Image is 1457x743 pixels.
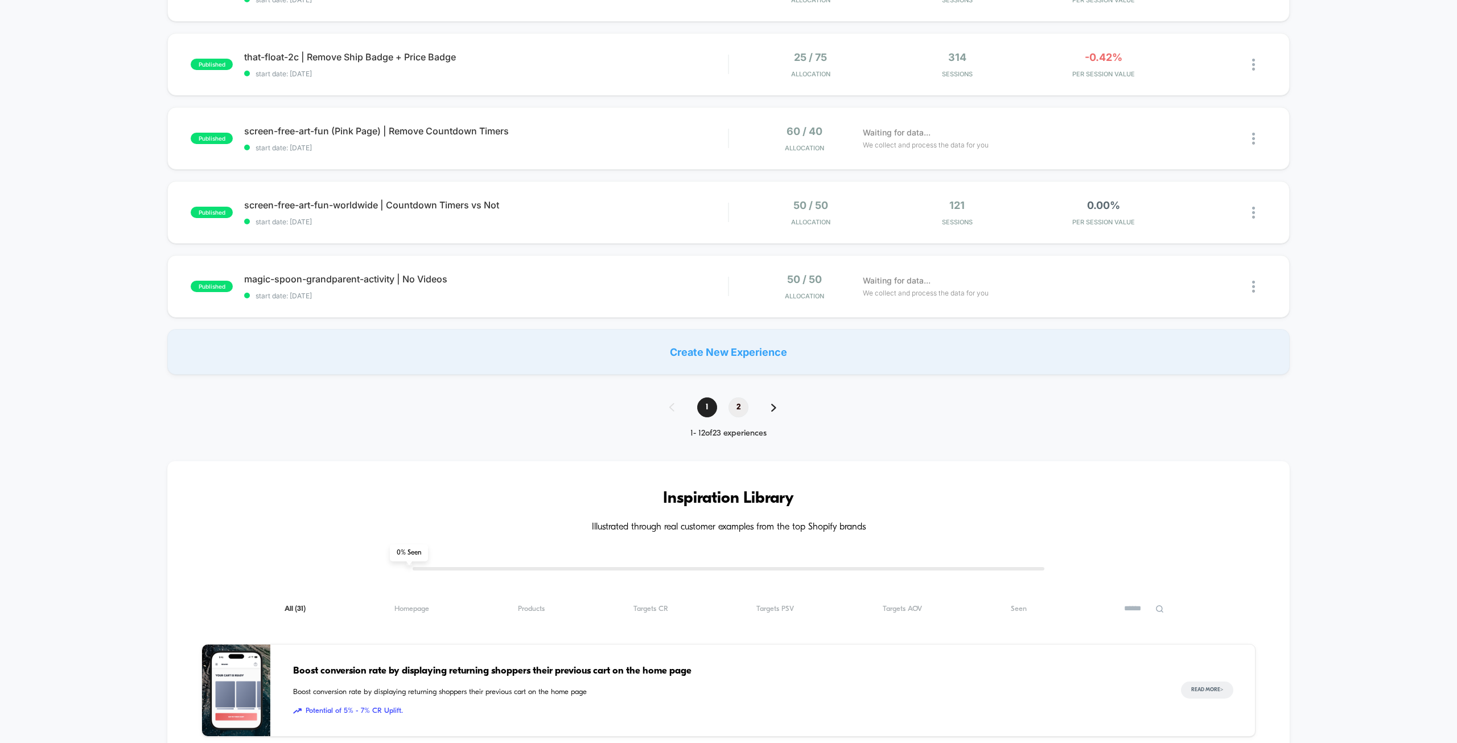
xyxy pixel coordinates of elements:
span: published [191,281,233,292]
span: Seen [1011,605,1027,613]
span: PER SESSION VALUE [1033,218,1174,226]
span: All [285,605,306,613]
span: start date: [DATE] [244,217,728,226]
span: We collect and process the data for you [863,288,989,298]
span: We collect and process the data for you [863,139,989,150]
img: close [1252,281,1255,293]
h3: Inspiration Library [201,490,1255,508]
span: Waiting for data... [863,274,931,287]
span: start date: [DATE] [244,292,728,300]
span: Allocation [791,70,830,78]
span: screen-free-art-fun-worldwide | Countdown Timers vs Not [244,199,728,211]
img: close [1252,207,1255,219]
span: Potential of 5% - 7% CR Uplift. [293,705,1158,717]
span: 314 [948,51,966,63]
span: start date: [DATE] [244,69,728,78]
span: magic-spoon-grandparent-activity | No Videos [244,273,728,285]
span: 25 / 75 [794,51,827,63]
span: screen-free-art-fun (Pink Page) | Remove Countdown Timers [244,125,728,137]
span: 1 [697,397,717,417]
img: pagination forward [771,404,776,412]
span: Targets PSV [756,605,794,613]
span: 50 / 50 [787,273,822,285]
span: Allocation [785,144,824,152]
div: Create New Experience [167,329,1289,375]
span: Allocation [785,292,824,300]
span: 0 % Seen [390,544,428,561]
span: Sessions [887,70,1027,78]
span: -0.42% [1085,51,1122,63]
img: close [1252,133,1255,145]
span: start date: [DATE] [244,143,728,152]
span: that-float-2c | Remove Ship Badge + Price Badge [244,51,728,63]
img: Boost conversion rate by displaying returning shoppers their previous cart on the home page [202,645,270,736]
div: 1 - 12 of 23 experiences [658,429,799,438]
h4: Illustrated through real customer examples from the top Shopify brands [201,522,1255,533]
span: published [191,59,233,70]
span: Targets AOV [883,605,922,613]
span: 60 / 40 [787,125,822,137]
span: PER SESSION VALUE [1033,70,1174,78]
span: Boost conversion rate by displaying returning shoppers their previous cart on the home page [293,664,1158,679]
span: 121 [949,199,965,211]
span: Products [518,605,545,613]
span: Waiting for data... [863,126,931,139]
img: close [1252,59,1255,71]
span: ( 31 ) [295,605,306,613]
span: Allocation [791,218,830,226]
span: published [191,207,233,218]
span: Homepage [394,605,429,613]
span: Boost conversion rate by displaying returning shoppers their previous cart on the home page [293,687,1158,698]
span: 50 / 50 [793,199,828,211]
span: Sessions [887,218,1027,226]
span: 0.00% [1087,199,1120,211]
span: published [191,133,233,144]
span: 2 [728,397,748,417]
span: Targets CR [633,605,668,613]
button: Read More> [1181,682,1233,699]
